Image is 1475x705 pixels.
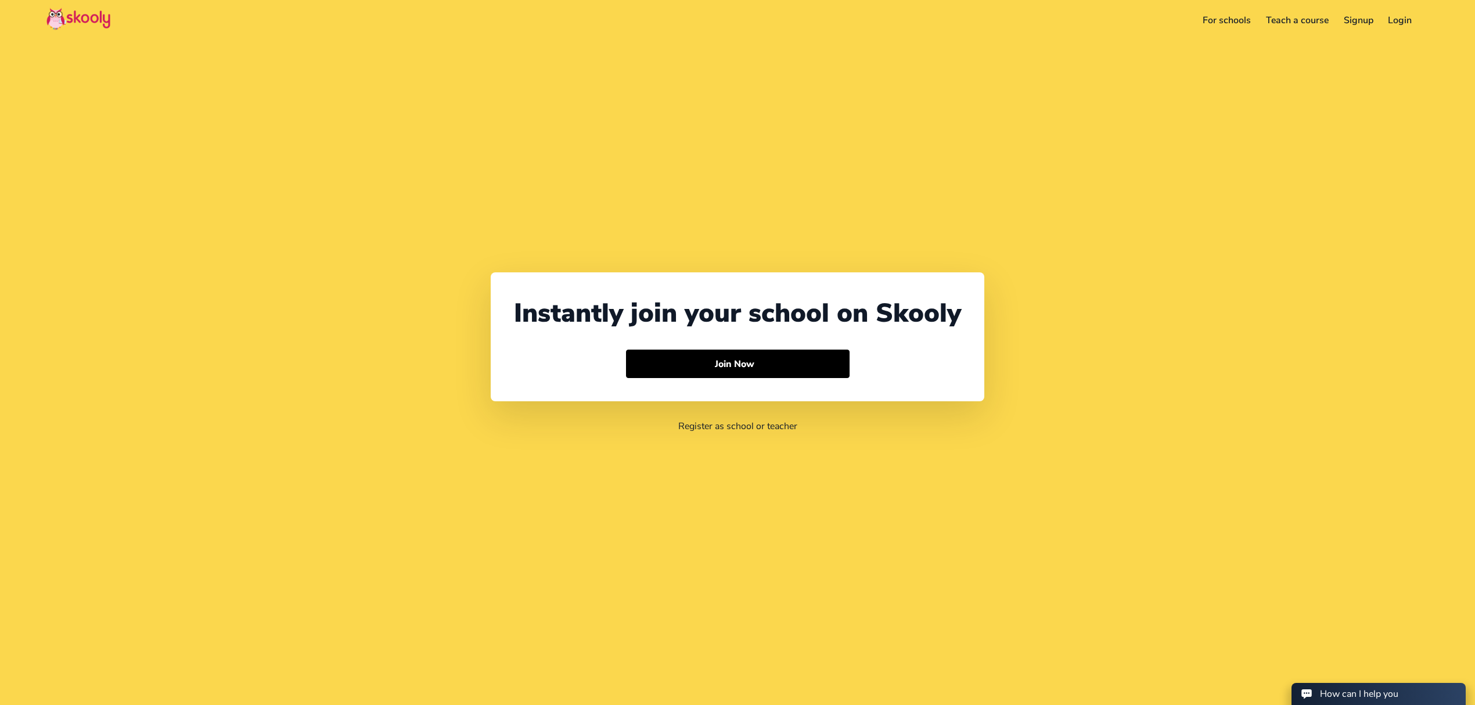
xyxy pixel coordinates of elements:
a: Teach a course [1258,11,1336,30]
a: Register as school or teacher [678,420,797,433]
img: Skooly [46,8,110,30]
a: Login [1380,11,1419,30]
a: For schools [1196,11,1259,30]
div: Instantly join your school on Skooly [514,296,961,331]
button: Join Now [626,350,850,379]
a: Signup [1336,11,1381,30]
